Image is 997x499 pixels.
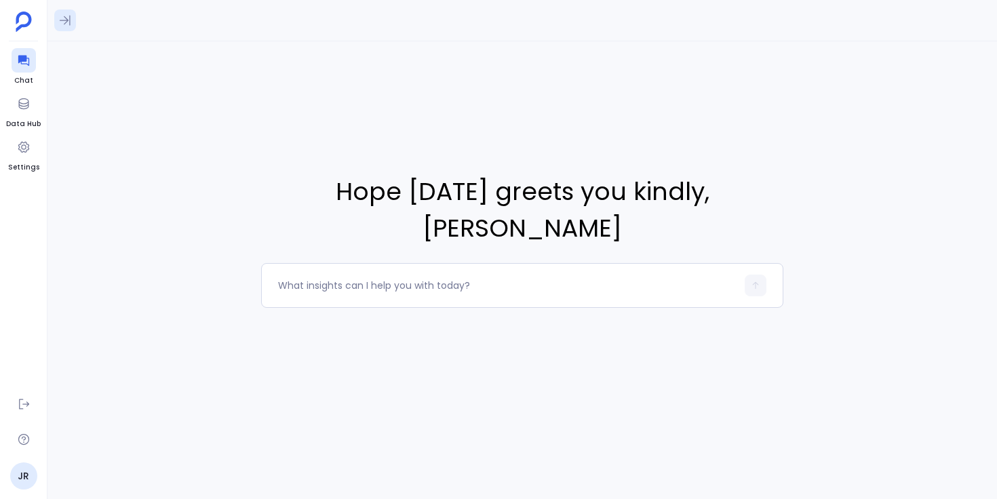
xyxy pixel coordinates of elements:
[261,174,783,247] span: Hope [DATE] greets you kindly , [PERSON_NAME]
[6,92,41,129] a: Data Hub
[8,162,39,173] span: Settings
[8,135,39,173] a: Settings
[6,119,41,129] span: Data Hub
[16,12,32,32] img: petavue logo
[12,75,36,86] span: Chat
[12,48,36,86] a: Chat
[10,462,37,490] a: JR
